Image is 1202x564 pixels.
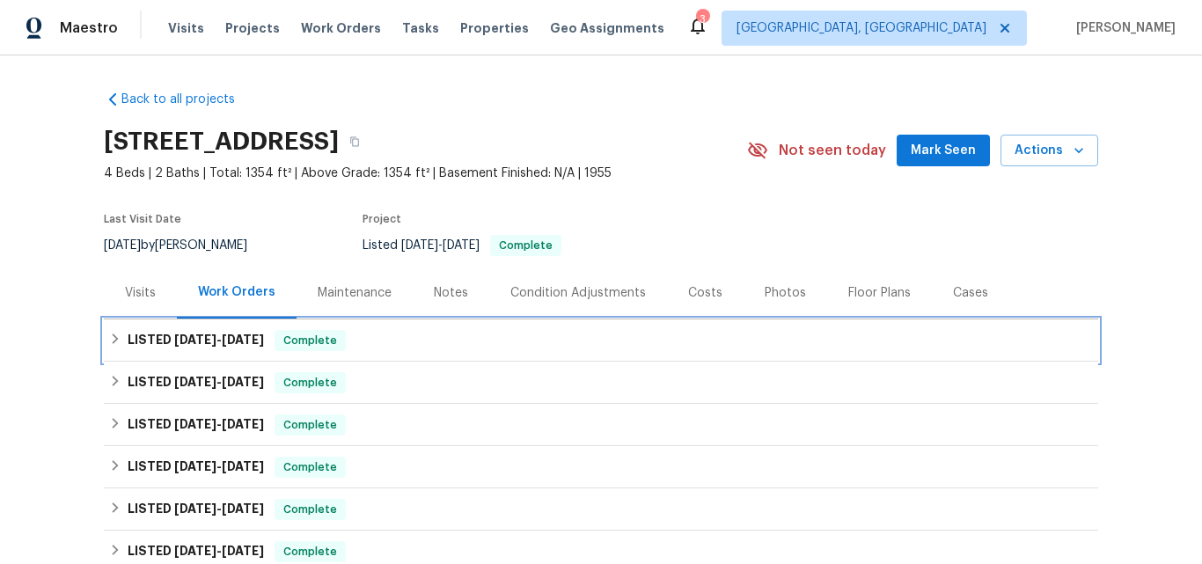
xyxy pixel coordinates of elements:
[128,372,264,393] h6: LISTED
[401,239,480,252] span: -
[174,502,264,515] span: -
[897,135,990,167] button: Mark Seen
[174,376,264,388] span: -
[128,457,264,478] h6: LISTED
[222,460,264,472] span: [DATE]
[174,418,216,430] span: [DATE]
[128,499,264,520] h6: LISTED
[276,332,344,349] span: Complete
[688,284,722,302] div: Costs
[104,319,1098,362] div: LISTED [DATE]-[DATE]Complete
[174,545,216,557] span: [DATE]
[104,165,747,182] span: 4 Beds | 2 Baths | Total: 1354 ft² | Above Grade: 1354 ft² | Basement Finished: N/A | 1955
[222,418,264,430] span: [DATE]
[174,502,216,515] span: [DATE]
[402,22,439,34] span: Tasks
[492,240,560,251] span: Complete
[60,19,118,37] span: Maestro
[848,284,911,302] div: Floor Plans
[779,142,886,159] span: Not seen today
[104,404,1098,446] div: LISTED [DATE]-[DATE]Complete
[174,418,264,430] span: -
[1000,135,1098,167] button: Actions
[104,133,339,150] h2: [STREET_ADDRESS]
[174,333,264,346] span: -
[276,501,344,518] span: Complete
[953,284,988,302] div: Cases
[222,545,264,557] span: [DATE]
[222,333,264,346] span: [DATE]
[104,488,1098,531] div: LISTED [DATE]-[DATE]Complete
[276,458,344,476] span: Complete
[1069,19,1176,37] span: [PERSON_NAME]
[222,502,264,515] span: [DATE]
[174,376,216,388] span: [DATE]
[443,239,480,252] span: [DATE]
[318,284,392,302] div: Maintenance
[550,19,664,37] span: Geo Assignments
[1015,140,1084,162] span: Actions
[339,126,370,157] button: Copy Address
[696,11,708,28] div: 3
[363,239,561,252] span: Listed
[198,283,275,301] div: Work Orders
[222,376,264,388] span: [DATE]
[128,541,264,562] h6: LISTED
[276,543,344,560] span: Complete
[911,140,976,162] span: Mark Seen
[104,214,181,224] span: Last Visit Date
[225,19,280,37] span: Projects
[104,239,141,252] span: [DATE]
[128,330,264,351] h6: LISTED
[765,284,806,302] div: Photos
[174,333,216,346] span: [DATE]
[276,416,344,434] span: Complete
[460,19,529,37] span: Properties
[174,545,264,557] span: -
[125,284,156,302] div: Visits
[168,19,204,37] span: Visits
[174,460,216,472] span: [DATE]
[104,235,268,256] div: by [PERSON_NAME]
[301,19,381,37] span: Work Orders
[104,362,1098,404] div: LISTED [DATE]-[DATE]Complete
[276,374,344,392] span: Complete
[510,284,646,302] div: Condition Adjustments
[174,460,264,472] span: -
[104,91,273,108] a: Back to all projects
[434,284,468,302] div: Notes
[363,214,401,224] span: Project
[737,19,986,37] span: [GEOGRAPHIC_DATA], [GEOGRAPHIC_DATA]
[401,239,438,252] span: [DATE]
[104,446,1098,488] div: LISTED [DATE]-[DATE]Complete
[128,414,264,436] h6: LISTED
